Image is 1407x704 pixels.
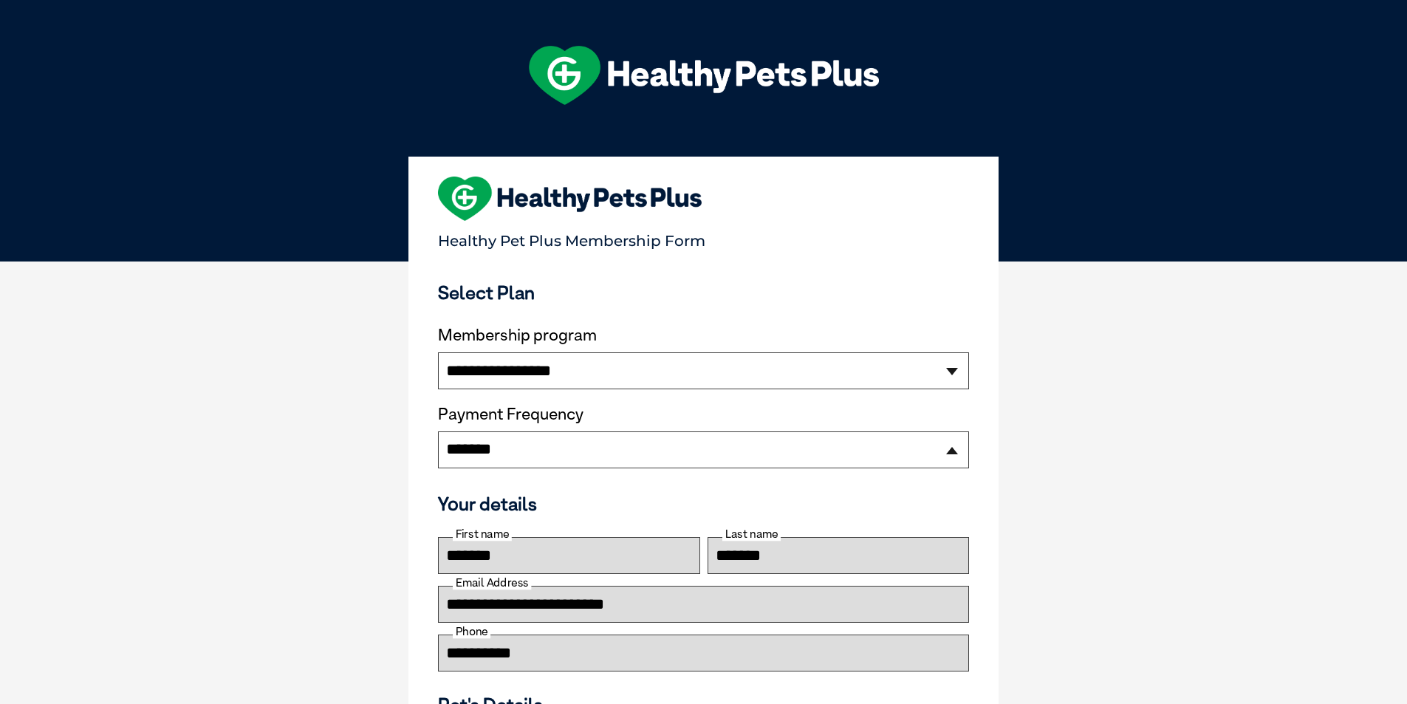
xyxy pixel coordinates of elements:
[453,576,531,589] label: Email Address
[438,493,969,515] h3: Your details
[529,46,879,105] img: hpp-logo-landscape-green-white.png
[438,326,969,345] label: Membership program
[453,527,512,541] label: First name
[438,177,702,221] img: heart-shape-hpp-logo-large.png
[453,625,490,638] label: Phone
[438,281,969,304] h3: Select Plan
[438,405,583,424] label: Payment Frequency
[722,527,781,541] label: Last name
[438,225,969,250] p: Healthy Pet Plus Membership Form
